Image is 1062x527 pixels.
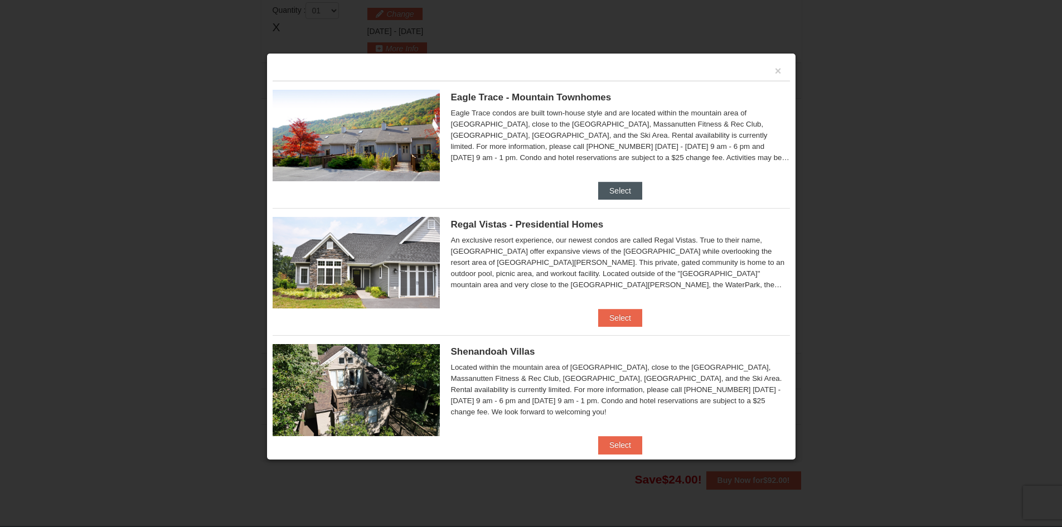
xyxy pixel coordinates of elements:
button: Select [598,182,642,200]
span: Shenandoah Villas [451,346,535,357]
div: An exclusive resort experience, our newest condos are called Regal Vistas. True to their name, [G... [451,235,790,291]
img: 19218991-1-902409a9.jpg [273,217,440,308]
button: Select [598,436,642,454]
button: Select [598,309,642,327]
div: Eagle Trace condos are built town-house style and are located within the mountain area of [GEOGRA... [451,108,790,163]
span: Eagle Trace - Mountain Townhomes [451,92,612,103]
img: 19219019-2-e70bf45f.jpg [273,344,440,436]
div: Located within the mountain area of [GEOGRAPHIC_DATA], close to the [GEOGRAPHIC_DATA], Massanutte... [451,362,790,418]
button: × [775,65,782,76]
img: 19218983-1-9b289e55.jpg [273,90,440,181]
span: Regal Vistas - Presidential Homes [451,219,604,230]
